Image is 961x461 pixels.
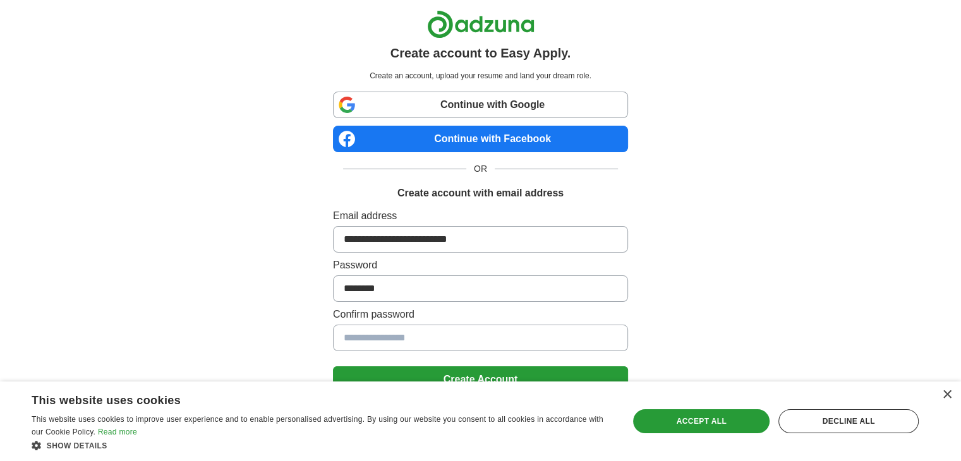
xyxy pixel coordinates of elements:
div: This website uses cookies [32,389,579,408]
div: Accept all [633,409,770,433]
span: Show details [47,441,107,450]
span: This website uses cookies to improve user experience and to enable personalised advertising. By u... [32,415,603,436]
img: Adzuna logo [427,10,535,39]
a: Continue with Facebook [333,126,628,152]
h1: Create account to Easy Apply. [390,44,571,63]
label: Password [333,258,628,273]
button: Create Account [333,366,628,393]
div: Close [942,390,952,400]
h1: Create account with email address [397,186,564,201]
div: Show details [32,439,611,452]
p: Create an account, upload your resume and land your dream role. [335,70,626,81]
a: Continue with Google [333,92,628,118]
label: Confirm password [333,307,628,322]
a: Read more, opens a new window [98,428,137,436]
div: Decline all [778,409,919,433]
label: Email address [333,208,628,224]
span: OR [466,162,495,176]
